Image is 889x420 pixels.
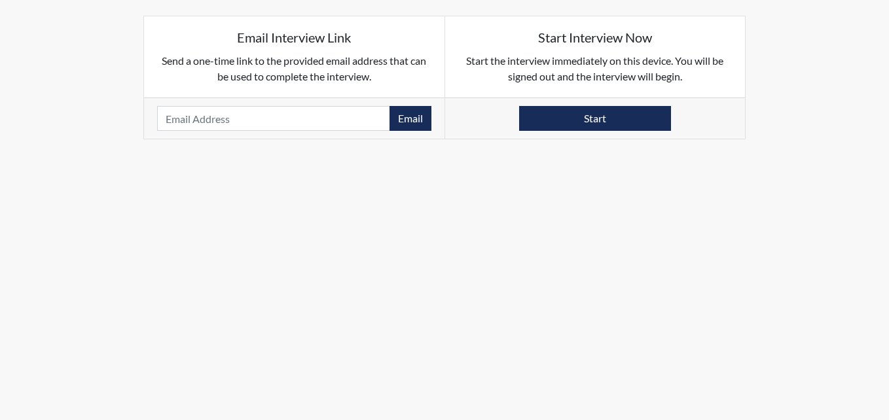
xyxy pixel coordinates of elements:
[458,29,733,45] h5: Start Interview Now
[157,29,431,45] h5: Email Interview Link
[157,106,390,131] input: Email Address
[519,106,671,131] button: Start
[157,53,431,84] p: Send a one-time link to the provided email address that can be used to complete the interview.
[458,53,733,84] p: Start the interview immediately on this device. You will be signed out and the interview will begin.
[390,106,431,131] button: Email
